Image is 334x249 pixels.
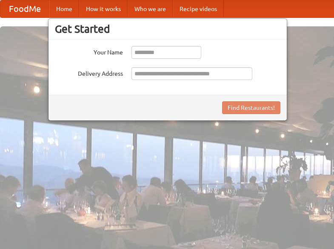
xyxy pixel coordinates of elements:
[49,0,79,17] a: Home
[128,0,173,17] a: Who we are
[79,0,128,17] a: How it works
[173,0,224,17] a: Recipe videos
[55,67,123,78] label: Delivery Address
[222,101,280,114] button: Find Restaurants!
[55,46,123,57] label: Your Name
[0,0,49,17] a: FoodMe
[55,23,280,35] h3: Get Started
